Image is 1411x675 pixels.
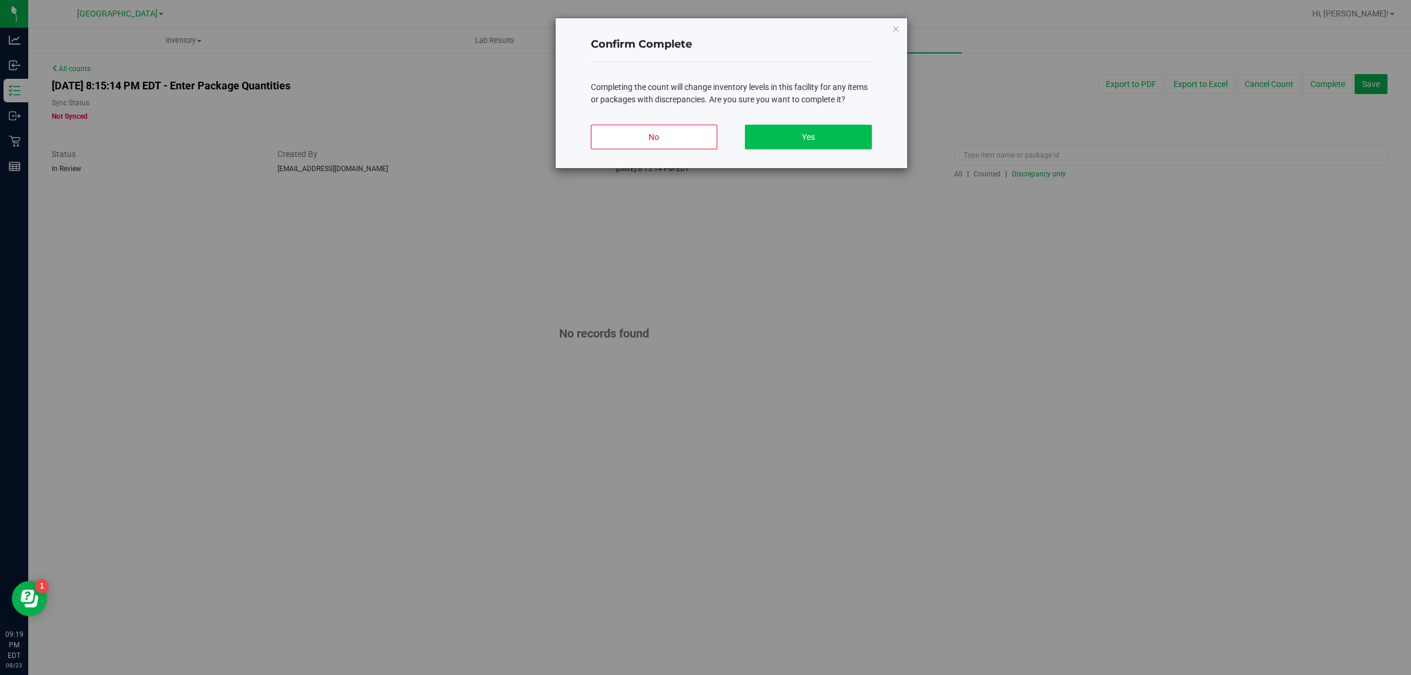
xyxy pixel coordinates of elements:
[12,581,47,616] iframe: Resource center
[591,37,872,52] h4: Confirm Complete
[591,82,868,104] span: Completing the count will change inventory levels in this facility for any items or packages with...
[745,125,871,149] button: Yes
[35,579,49,593] iframe: Resource center unread badge
[591,125,717,149] button: No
